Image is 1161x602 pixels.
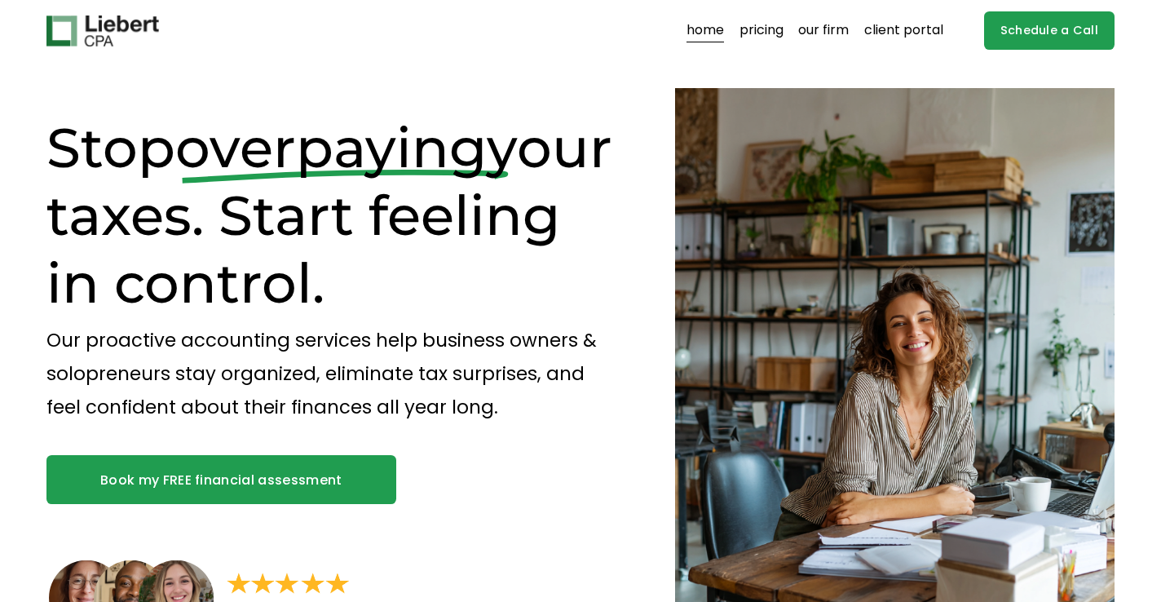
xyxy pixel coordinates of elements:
[984,11,1115,50] a: Schedule a Call
[46,15,159,46] img: Liebert CPA
[46,324,620,424] p: Our proactive accounting services help business owners & solopreneurs stay organized, eliminate t...
[864,18,943,44] a: client portal
[739,18,784,44] a: pricing
[798,18,849,44] a: our firm
[686,18,724,44] a: home
[175,114,487,181] span: overpaying
[46,114,620,317] h1: Stop your taxes. Start feeling in control.
[46,455,396,504] a: Book my FREE financial assessment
